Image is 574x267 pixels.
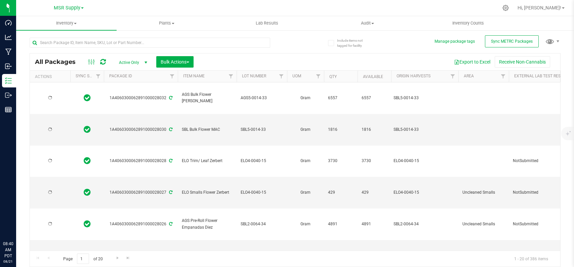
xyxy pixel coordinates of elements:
span: NotSubmitted [513,221,572,227]
span: AGS Pre-Roll Flower Empanadas Diez [182,218,233,230]
a: External Lab Test Result [514,74,567,78]
span: 1816 [328,126,354,133]
span: Include items not tagged for facility [337,38,371,48]
inline-svg: Inbound [5,63,12,70]
a: Plants [117,16,217,30]
inline-svg: Dashboard [5,20,12,26]
span: ELO Smalls Flower Zerbert [182,189,233,196]
span: Gram [291,126,320,133]
span: Hi, [PERSON_NAME]! [518,5,561,10]
inline-svg: Analytics [5,34,12,41]
span: 4891 [362,221,387,227]
a: Lab Results [217,16,318,30]
p: 08:40 AM PDT [3,241,13,259]
div: SBL2-0064-34 [394,221,456,227]
a: Origin Harvests [397,74,430,78]
span: Plants [117,20,217,26]
inline-svg: Outbound [5,92,12,99]
div: ELO4-0040-15 [394,189,456,196]
span: 1816 [362,126,387,133]
div: SBL5-0014-33 [394,95,456,101]
span: Uncleaned Smalls [462,189,505,196]
span: AGS Bulk Flower [PERSON_NAME] [182,91,233,104]
span: Bulk Actions [161,59,189,65]
span: 6557 [362,95,387,101]
button: Manage package tags [435,39,475,44]
span: In Sync [84,156,91,165]
a: Filter [447,71,458,82]
a: Available [363,74,383,79]
span: 1 - 20 of 386 items [509,254,553,264]
span: MSR Supply [54,5,80,11]
a: Filter [498,71,509,82]
span: NotSubmitted [513,189,572,196]
span: Sync from Compliance System [168,190,172,195]
span: SBL Bulk Flower MAC [182,126,233,133]
a: Inventory Counts [418,16,518,30]
span: 3730 [328,158,354,164]
a: Package ID [109,74,132,78]
a: UOM [292,74,301,78]
a: Filter [225,71,237,82]
span: Page of 20 [57,254,108,264]
p: 08/21 [3,259,13,264]
a: Inventory [16,16,117,30]
button: Sync METRC Packages [485,35,539,47]
div: 1A4060300062891000028030 [103,126,179,133]
a: Item Name [183,74,205,78]
a: Filter [313,71,324,82]
button: Bulk Actions [156,56,194,68]
span: Lab Results [247,20,287,26]
span: Gram [291,95,320,101]
div: SBL5-0014-33 [394,126,456,133]
span: Audit [318,20,417,26]
div: ELO4-0040-15 [394,158,456,164]
span: In Sync [84,188,91,197]
a: Qty [329,74,337,79]
button: Export to Excel [450,56,495,68]
inline-svg: Reports [5,106,12,113]
span: Inventory Counts [443,20,493,26]
span: All Packages [35,58,82,66]
div: 1A4060300062891000028026 [103,221,179,227]
span: 6557 [328,95,354,101]
a: Sync Status [76,74,101,78]
span: Inventory [16,20,117,26]
span: Sync METRC Packages [491,39,533,44]
button: Receive Non-Cannabis [495,56,550,68]
a: Lot Number [242,74,266,78]
span: Gram [291,221,320,227]
inline-svg: Inventory [5,77,12,84]
div: 1A4060300062891000028032 [103,95,179,101]
div: 1A4060300062891000028028 [103,158,179,164]
a: Area [464,74,474,78]
span: In Sync [84,125,91,134]
span: SBL2-0064-34 [241,221,283,227]
a: Go to the last page [123,254,133,263]
a: Go to the next page [113,254,122,263]
span: Gram [291,189,320,196]
a: Filter [93,71,104,82]
span: Sync from Compliance System [168,222,172,226]
span: Sync from Compliance System [168,158,172,163]
span: SBL5-0014-33 [241,126,283,133]
span: ELO Trim/ Leaf Zerbert [182,158,233,164]
span: 3730 [362,158,387,164]
span: ELO4-0040-15 [241,158,283,164]
span: 429 [362,189,387,196]
div: Manage settings [501,5,510,11]
a: Filter [276,71,287,82]
input: Search Package ID, Item Name, SKU, Lot or Part Number... [30,38,270,48]
span: ELO4-0040-15 [241,189,283,196]
a: Filter [167,71,178,82]
span: Gram [291,158,320,164]
span: In Sync [84,219,91,229]
input: 1 [77,254,89,264]
span: Sync from Compliance System [168,96,172,100]
span: In Sync [84,93,91,103]
div: 1A4060300062891000028027 [103,189,179,196]
span: AGS Pre-Roll Flower [PERSON_NAME] [182,249,233,262]
iframe: Resource center [7,213,27,233]
span: Uncleaned Smalls [462,221,505,227]
span: 4891 [328,221,354,227]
